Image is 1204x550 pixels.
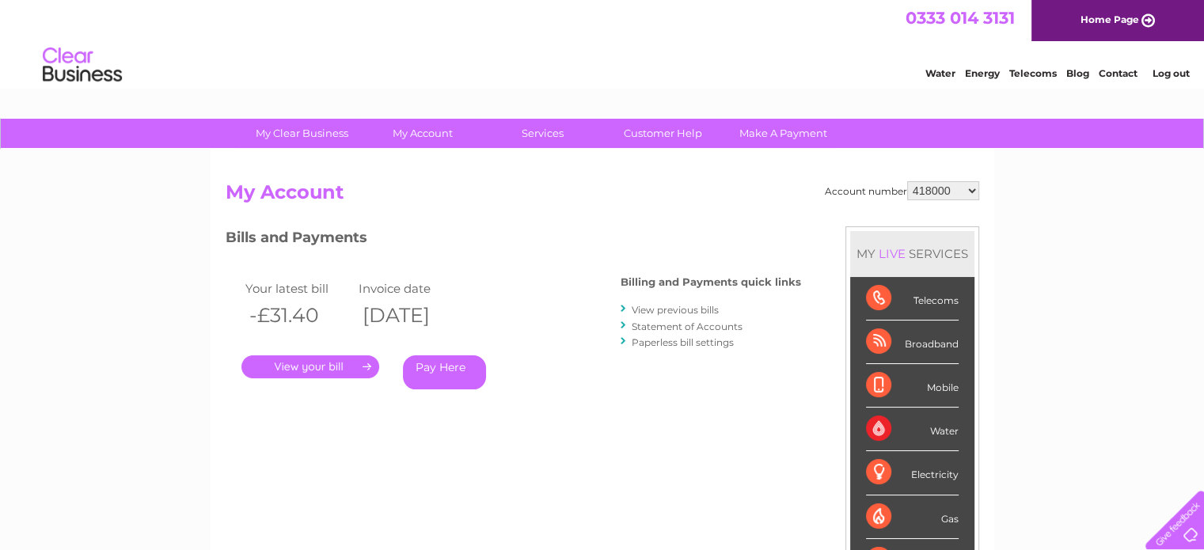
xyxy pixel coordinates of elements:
a: Log out [1152,67,1189,79]
a: . [241,355,379,378]
a: Water [925,67,955,79]
div: MY SERVICES [850,231,974,276]
a: My Clear Business [237,119,367,148]
a: Paperless bill settings [632,336,734,348]
th: -£31.40 [241,299,355,332]
div: Telecoms [866,277,959,321]
img: logo.png [42,41,123,89]
h2: My Account [226,181,979,211]
div: LIVE [875,246,909,261]
a: Telecoms [1009,67,1057,79]
a: Statement of Accounts [632,321,743,332]
td: Invoice date [355,278,469,299]
div: Broadband [866,321,959,364]
h3: Bills and Payments [226,226,801,254]
a: Energy [965,67,1000,79]
div: Mobile [866,364,959,408]
a: 0333 014 3131 [906,8,1015,28]
a: My Account [357,119,488,148]
th: [DATE] [355,299,469,332]
a: Contact [1099,67,1138,79]
a: Services [477,119,608,148]
div: Electricity [866,451,959,495]
div: Account number [825,181,979,200]
a: Make A Payment [718,119,849,148]
div: Clear Business is a trading name of Verastar Limited (registered in [GEOGRAPHIC_DATA] No. 3667643... [229,9,977,77]
h4: Billing and Payments quick links [621,276,801,288]
div: Gas [866,495,959,539]
a: View previous bills [632,304,719,316]
a: Pay Here [403,355,486,389]
a: Blog [1066,67,1089,79]
td: Your latest bill [241,278,355,299]
div: Water [866,408,959,451]
a: Customer Help [598,119,728,148]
